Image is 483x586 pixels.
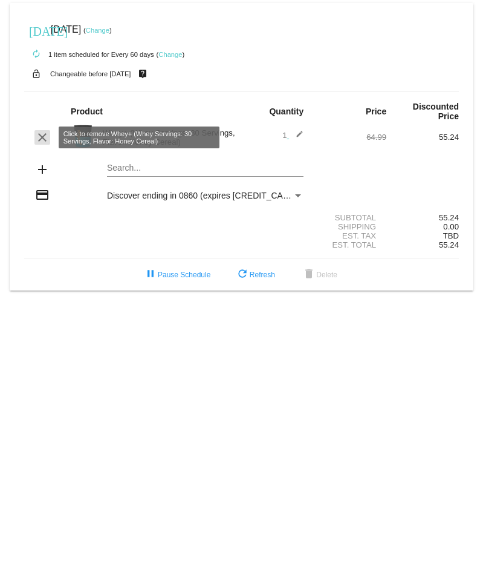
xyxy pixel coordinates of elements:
[314,213,386,222] div: Subtotal
[235,268,250,282] mat-icon: refresh
[143,268,158,282] mat-icon: pause
[386,133,459,142] div: 55.24
[366,107,386,116] strong: Price
[235,271,275,279] span: Refresh
[24,51,154,58] small: 1 item scheduled for Every 60 days
[314,240,386,249] div: Est. Total
[35,188,50,202] mat-icon: credit_card
[158,51,182,58] a: Change
[314,133,386,142] div: 64.99
[443,222,459,231] span: 0.00
[157,51,185,58] small: ( )
[135,66,150,82] mat-icon: live_help
[292,264,347,286] button: Delete
[439,240,459,249] span: 55.24
[225,264,285,286] button: Refresh
[71,107,103,116] strong: Product
[107,191,326,200] span: Discover ending in 0860 (expires [CREDIT_CARD_DATA])
[413,102,459,121] strong: Discounted Price
[134,264,220,286] button: Pause Schedule
[289,130,303,145] mat-icon: edit
[314,222,386,231] div: Shipping
[35,130,50,145] mat-icon: clear
[86,27,109,34] a: Change
[302,268,316,282] mat-icon: delete
[97,128,242,146] div: Whey+ (Whey Servings: 30 Servings, Flavor: Honey Cereal)
[29,47,44,62] mat-icon: autorenew
[50,70,131,77] small: Changeable before [DATE]
[29,66,44,82] mat-icon: lock_open
[443,231,459,240] span: TBD
[143,271,210,279] span: Pause Schedule
[386,213,459,222] div: 55.24
[282,131,303,140] span: 1
[83,27,112,34] small: ( )
[107,163,303,173] input: Search...
[107,191,303,200] mat-select: Payment Method
[71,124,95,148] img: Image-1-Carousel-Whey-2lb-Honey-Cereal-no-badge-Transp.png
[269,107,303,116] strong: Quantity
[302,271,337,279] span: Delete
[35,162,50,177] mat-icon: add
[314,231,386,240] div: Est. Tax
[29,23,44,38] mat-icon: [DATE]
